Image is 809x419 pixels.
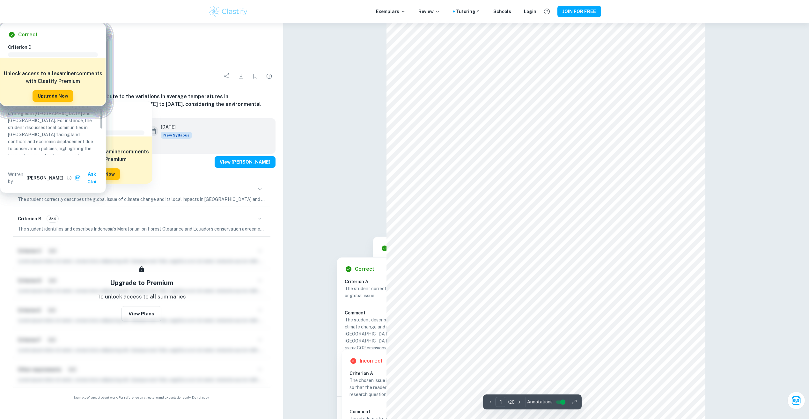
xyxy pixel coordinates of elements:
p: The student describes the global issue of climate change and its local impacts in [GEOGRAPHIC_DAT... [345,316,435,408]
h6: Correct [18,31,38,39]
h6: Unlock access to all examiner comments with Clastify Premium [4,70,102,85]
span: 3/4 [47,216,58,222]
p: The chosen issue is explained sufficiently so that the reader fully understands the research ques... [349,377,439,398]
div: Report issue [263,70,276,83]
p: Written by [8,171,25,185]
button: View full profile [65,173,74,182]
h6: Comment [345,309,435,316]
div: Share [221,70,233,83]
h6: Correct [355,265,374,273]
div: Bookmark [249,70,261,83]
p: The student correctly describes the local or global issue [345,285,435,299]
h6: Criterion A [349,370,445,377]
button: Help and Feedback [541,6,552,17]
p: Exemplars [376,8,406,15]
button: View Plans [121,306,161,321]
h6: To what extent do CO2 emissions contribute to the variations in average temperatures in [GEOGRAPH... [8,93,276,116]
button: Ask Clai [74,168,103,187]
img: clai.svg [75,175,81,181]
img: Clastify logo [208,5,249,18]
h6: Criterion D [8,44,103,51]
p: Review [418,8,440,15]
h6: Criterion B [18,215,41,222]
h6: [PERSON_NAME] [26,174,63,181]
span: Annotations [527,399,553,405]
h6: Comment [349,408,439,415]
button: JOIN FOR FREE [557,6,601,17]
p: To unlock access to all summaries [97,293,186,301]
a: Schools [493,8,511,15]
button: Ask Clai [787,392,805,409]
span: New Syllabus [161,132,192,139]
p: The student correctly describes the global issue of climate change and its local impacts in [GEOG... [18,196,265,203]
p: The student identifies and describes Indonesia's Moratorium on Forest Clearance and Ecuador's con... [18,225,265,232]
button: View [PERSON_NAME] [215,156,276,168]
h6: Criterion A [345,278,440,285]
button: Upgrade Now [33,90,73,102]
div: Starting from the May 2026 session, the ESS IA requirements have changed. We created this exempla... [161,132,192,139]
span: Example of past student work. For reference on structure and expectations only. Do not copy. [8,395,276,400]
p: / 20 [508,399,515,406]
div: Download [235,70,247,83]
p: The criterion is fulfilled as the student outlines the conflicting goals of stakeholders related ... [8,89,98,201]
h6: Incorrect [360,357,383,365]
h5: Upgrade to Premium [110,278,173,288]
h6: [DATE] [161,123,187,130]
a: Tutoring [456,8,481,15]
a: Login [524,8,536,15]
